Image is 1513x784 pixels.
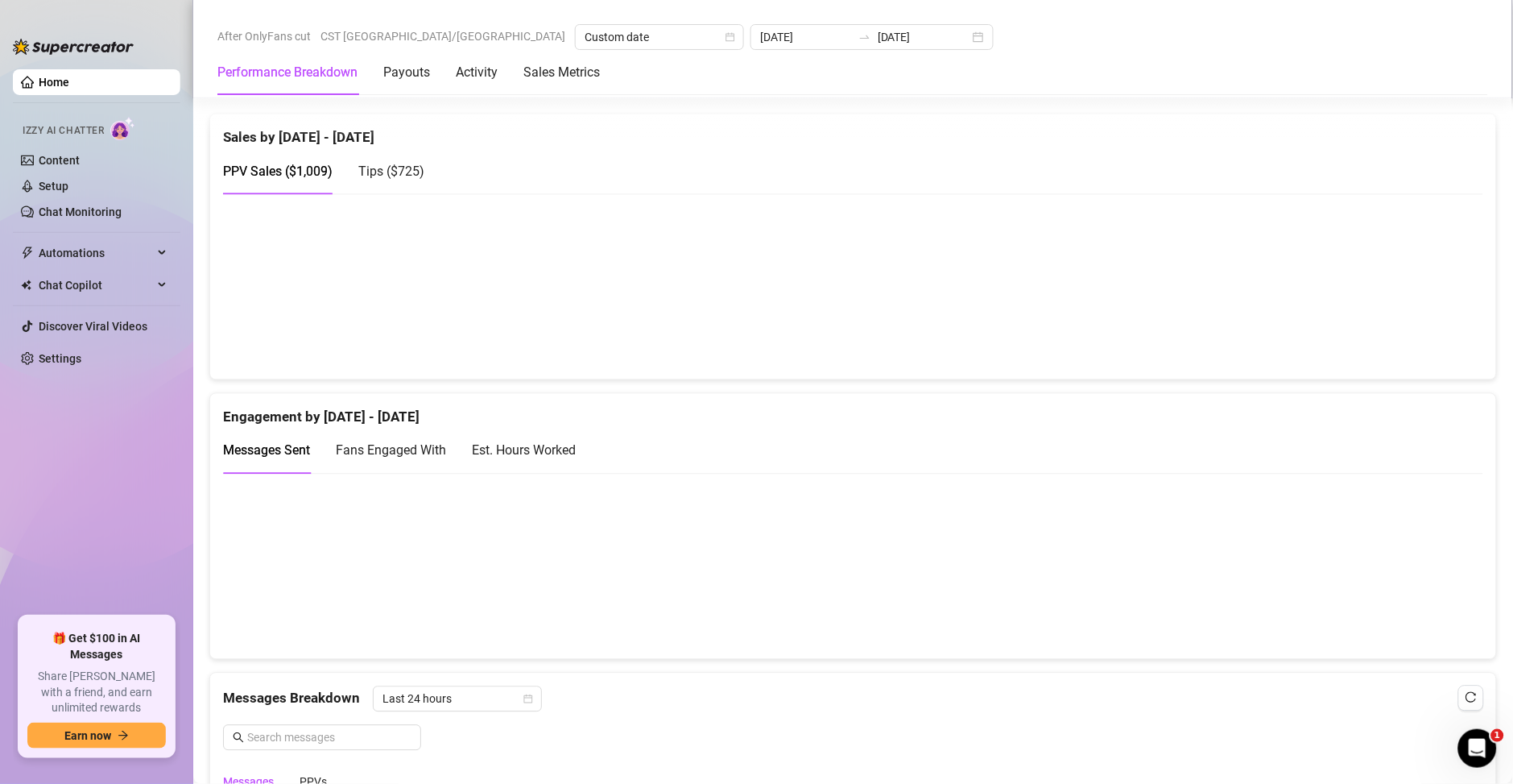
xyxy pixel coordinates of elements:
[217,63,358,82] div: Performance Breakdown
[725,32,735,42] span: calendar
[39,240,153,266] span: Automations
[382,687,532,711] span: Last 24 hours
[23,123,104,139] span: Izzy AI Chatter
[1465,692,1477,703] span: reload
[223,394,1483,429] div: Engagement by [DATE] - [DATE]
[39,154,80,167] a: Content
[39,76,69,89] a: Home
[247,729,411,747] input: Search messages
[13,39,134,55] img: logo-BBDzfeDw.svg
[760,28,852,46] input: Start date
[223,687,1483,712] div: Messages Breakdown
[878,28,969,46] input: End date
[21,280,31,291] img: Chat Copilot
[118,730,129,741] span: arrow-right
[217,24,311,48] span: After OnlyFans cut
[39,320,147,333] a: Discover Viral Videos
[858,31,871,44] span: to
[39,352,81,365] a: Settings
[110,117,135,140] img: AI Chatter
[358,164,424,180] span: Tips ( $725 )
[1458,729,1497,768] iframe: Intercom live chat
[21,247,34,259] span: thunderbolt
[320,24,565,48] span: CST [GEOGRAPHIC_DATA]/[GEOGRAPHIC_DATA]
[39,272,153,298] span: Chat Copilot
[27,669,166,716] span: Share [PERSON_NAME] with a friend, and earn unlimited rewards
[1491,729,1504,742] span: 1
[858,31,871,44] span: swap-right
[456,63,498,82] div: Activity
[27,631,166,662] span: 🎁 Get $100 in AI Messages
[64,729,111,742] span: Earn now
[223,114,1483,149] div: Sales by [DATE] - [DATE]
[223,443,310,458] span: Messages Sent
[233,732,244,744] span: search
[523,63,600,82] div: Sales Metrics
[27,723,166,749] button: Earn nowarrow-right
[39,205,122,218] a: Chat Monitoring
[223,164,333,180] span: PPV Sales ( $1,009 )
[336,443,446,458] span: Fans Engaged With
[523,695,533,704] span: calendar
[472,441,576,461] div: Est. Hours Worked
[39,180,68,193] a: Setup
[585,25,734,49] span: Custom date
[383,63,430,82] div: Payouts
